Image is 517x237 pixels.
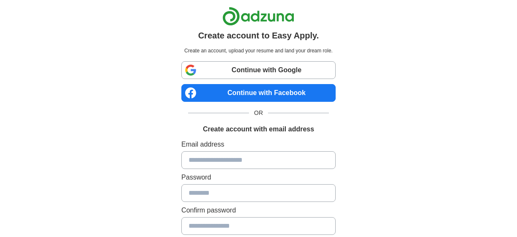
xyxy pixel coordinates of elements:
[181,172,336,183] label: Password
[183,47,334,54] p: Create an account, upload your resume and land your dream role.
[181,84,336,102] a: Continue with Facebook
[181,205,336,215] label: Confirm password
[249,109,268,117] span: OR
[203,124,314,134] h1: Create account with email address
[198,29,319,42] h1: Create account to Easy Apply.
[181,61,336,79] a: Continue with Google
[222,7,294,26] img: Adzuna logo
[181,139,336,150] label: Email address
